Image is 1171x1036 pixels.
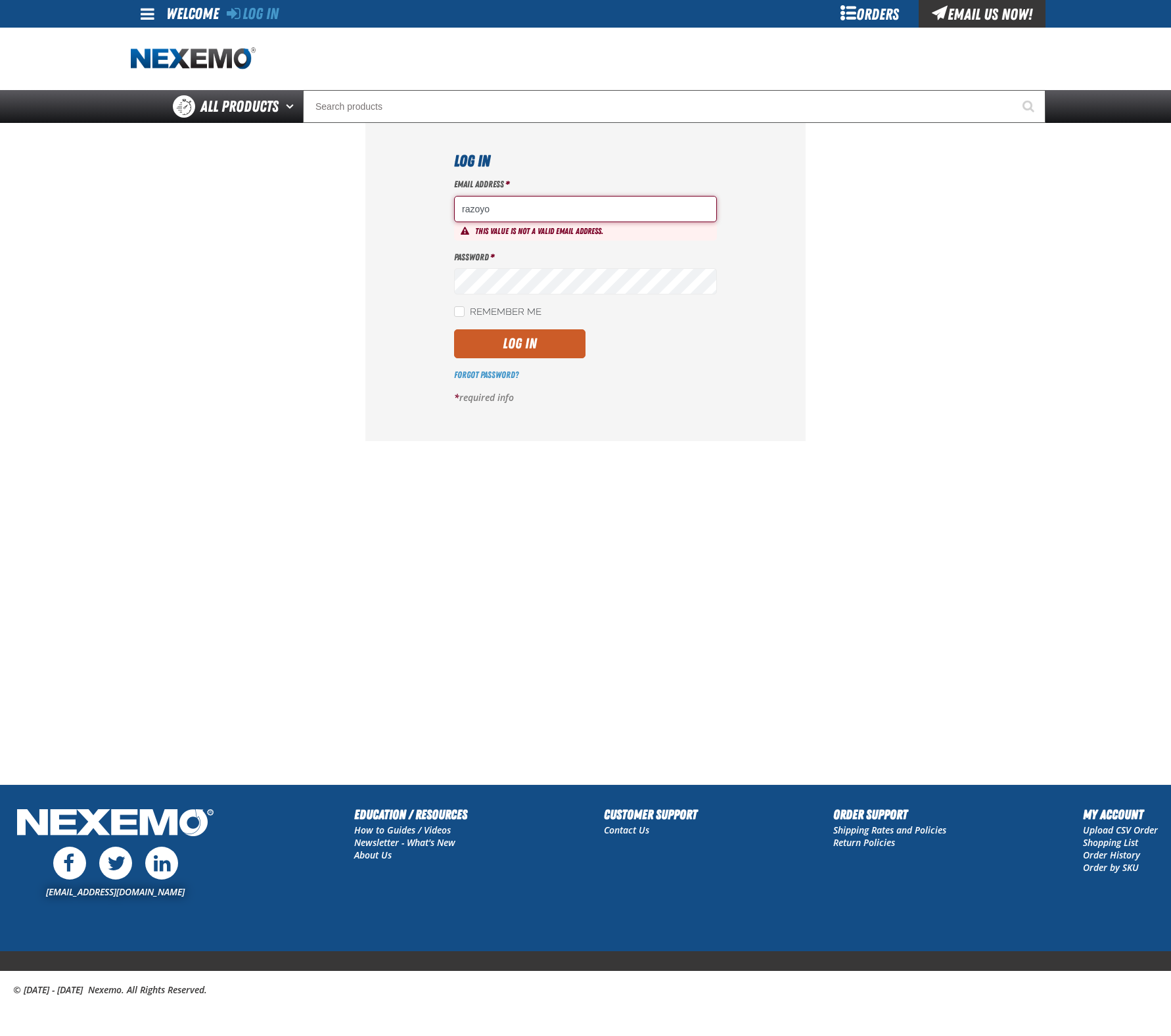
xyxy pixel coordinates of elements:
[1083,849,1140,861] a: Order History
[454,306,541,319] label: Remember Me
[354,824,451,836] a: How to Guides / Videos
[131,47,256,70] img: Nexemo logo
[475,226,603,236] span: This value is not a valid email address.
[354,805,467,824] h2: Education / Resources
[1083,824,1158,836] a: Upload CSV Order
[833,805,946,824] h2: Order Support
[303,90,1045,123] input: Search
[454,369,518,380] a: Forgot Password?
[46,885,185,898] a: [EMAIL_ADDRESS][DOMAIN_NAME]
[131,47,256,70] a: Home
[227,5,279,23] a: Log In
[1083,861,1139,874] a: Order by SKU
[454,306,465,317] input: Remember Me
[454,251,717,264] label: Password
[281,90,303,123] button: Open All Products pages
[200,95,279,118] span: All Products
[13,805,218,843] img: Nexemo Logo
[833,824,946,836] a: Shipping Rates and Policies
[1083,805,1158,824] h2: My Account
[454,149,717,173] h1: Log In
[1013,90,1045,123] button: Start Searching
[604,805,697,824] h2: Customer Support
[1083,836,1138,849] a: Shopping List
[454,329,585,358] button: Log In
[354,849,392,861] a: About Us
[604,824,649,836] a: Contact Us
[354,836,455,849] a: Newsletter - What's New
[454,392,717,404] p: required info
[833,836,895,849] a: Return Policies
[454,178,717,191] label: Email Address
